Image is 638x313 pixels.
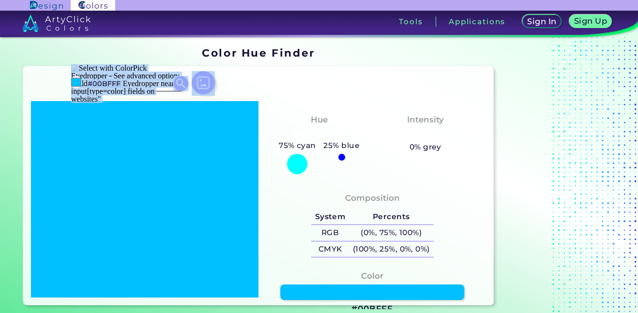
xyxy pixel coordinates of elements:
[84,77,174,90] input: type color..
[173,76,188,90] img: icon search
[192,71,215,94] img: icon picture
[311,113,328,127] h4: Hue
[30,1,62,10] img: ArtyClick Design logo
[399,18,423,25] h3: Tools
[576,17,606,25] h5: Sign Up
[349,241,433,257] h5: (100%, 25%, 0%, 0%)
[349,209,433,225] h5: Percents
[320,139,364,152] h5: 25% blue
[345,191,400,205] h4: Composition
[71,64,187,103] img: Select with ColorPick Eyedropper - See advanced option: "Add ColorPick Eyedropper near input[type...
[449,18,505,25] h3: Applications
[571,15,610,28] a: Sign Up
[410,141,441,153] h5: 0% grey
[404,128,446,139] h3: Vibrant
[288,128,351,139] h3: Bluish Cyan
[311,209,349,225] h5: System
[311,241,349,257] h5: CMYK
[407,113,444,127] h4: Intensity
[361,269,383,283] h4: Color
[202,45,315,60] h1: Color Hue Finder
[529,18,555,25] h5: Sign In
[22,15,91,32] img: logo_artyclick_colors_white.svg
[498,44,619,309] iframe: Advertisement
[349,225,433,241] h5: (0%, 75%, 100%)
[524,15,560,28] a: Sign In
[311,225,349,241] h5: RGB
[275,139,319,152] h5: 75% cyan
